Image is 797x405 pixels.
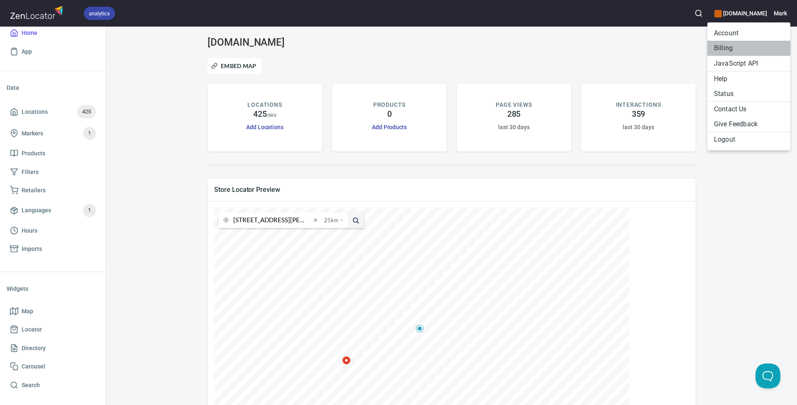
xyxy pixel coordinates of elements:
[707,26,790,41] li: Account
[707,132,790,147] li: Logout
[707,117,790,132] li: Give Feedback
[707,56,790,71] a: JavaScript API
[707,86,790,101] a: Status
[707,41,790,56] li: Billing
[707,102,790,117] li: Contact Us
[707,71,790,86] a: Help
